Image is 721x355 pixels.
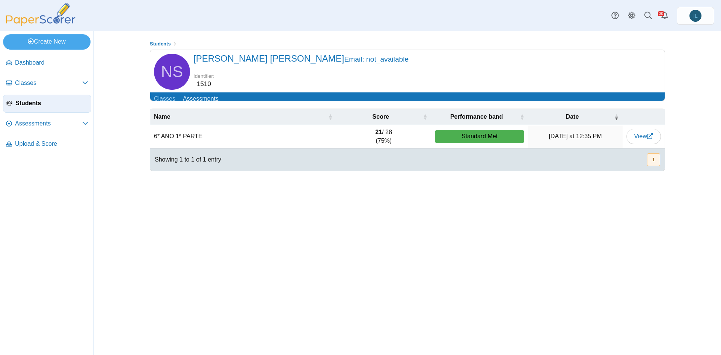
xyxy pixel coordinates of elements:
span: Dashboard [15,59,88,67]
span: Score : Activate to sort [423,113,427,121]
div: Standard Met [435,130,524,143]
span: Name [154,113,327,121]
span: Iara Lovizio [689,10,701,22]
div: Showing 1 to 1 of 1 entry [150,148,221,171]
span: Students [150,41,171,47]
a: Assessments [179,92,222,106]
a: Iara Lovizio [677,7,714,25]
span: Assessments [15,119,82,128]
dd: 1510 [193,80,214,89]
a: Classes [3,74,91,92]
a: Upload & Score [3,135,91,153]
a: View [626,129,661,144]
span: Performance band [435,113,518,121]
span: Students [15,99,88,107]
a: Students [3,95,91,113]
nav: pagination [646,153,660,166]
span: Upload & Score [15,140,88,148]
span: View [634,133,653,139]
span: Date : Activate to invert sorting [614,113,619,121]
span: [PERSON_NAME] [PERSON_NAME] [193,53,409,63]
button: 1 [647,153,660,166]
span: Classes [15,79,82,87]
span: Naomi Suyama Elimelech [161,64,183,80]
span: Date [532,113,612,121]
img: PaperScorer [3,3,78,26]
td: / 28 (75%) [336,125,431,148]
span: Score [340,113,421,121]
span: Name : Activate to sort [328,113,333,121]
a: Students [148,39,173,49]
a: PaperScorer [3,21,78,27]
a: Alerts [656,8,673,24]
small: Email: not_available [344,55,409,63]
time: Oct 13, 2025 at 12:35 PM [549,133,602,139]
b: 21 [376,129,382,135]
a: Assessments [3,115,91,133]
span: Performance band : Activate to sort [520,113,524,121]
a: Dashboard [3,54,91,72]
a: Create New [3,34,91,49]
span: Iara Lovizio [693,13,698,18]
a: Classes [150,92,179,106]
dt: Identifier: [193,73,214,80]
td: 6* ANO 1ª PARTE [150,125,336,148]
